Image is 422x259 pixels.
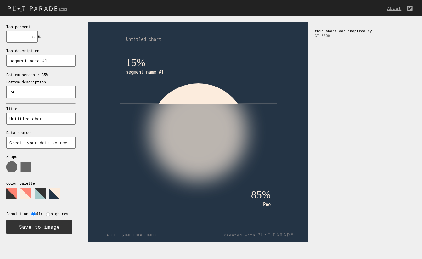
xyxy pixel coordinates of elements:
text: segment name #1 [126,69,164,75]
p: Bottom description [6,80,76,84]
p: Data source [6,130,76,135]
text: Credit your data source [107,232,158,237]
label: high-res [51,211,71,216]
p: Bottom percent: 85% [6,72,76,77]
text: 15% [126,57,145,68]
p: Title [6,106,76,111]
p: Top description [6,48,76,53]
p: Shape [6,154,76,159]
button: Save to image [6,220,72,234]
text: Untitled chart [126,36,161,42]
p: Color palette [6,181,76,186]
label: Resolution [6,211,31,216]
a: About [387,5,404,11]
text: 85% [251,189,271,200]
p: Top percent [6,25,76,29]
text: Peo [263,201,271,207]
div: this chart was inspired by [308,22,384,44]
a: GT-8000 [315,33,330,38]
label: @1x [36,211,46,216]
